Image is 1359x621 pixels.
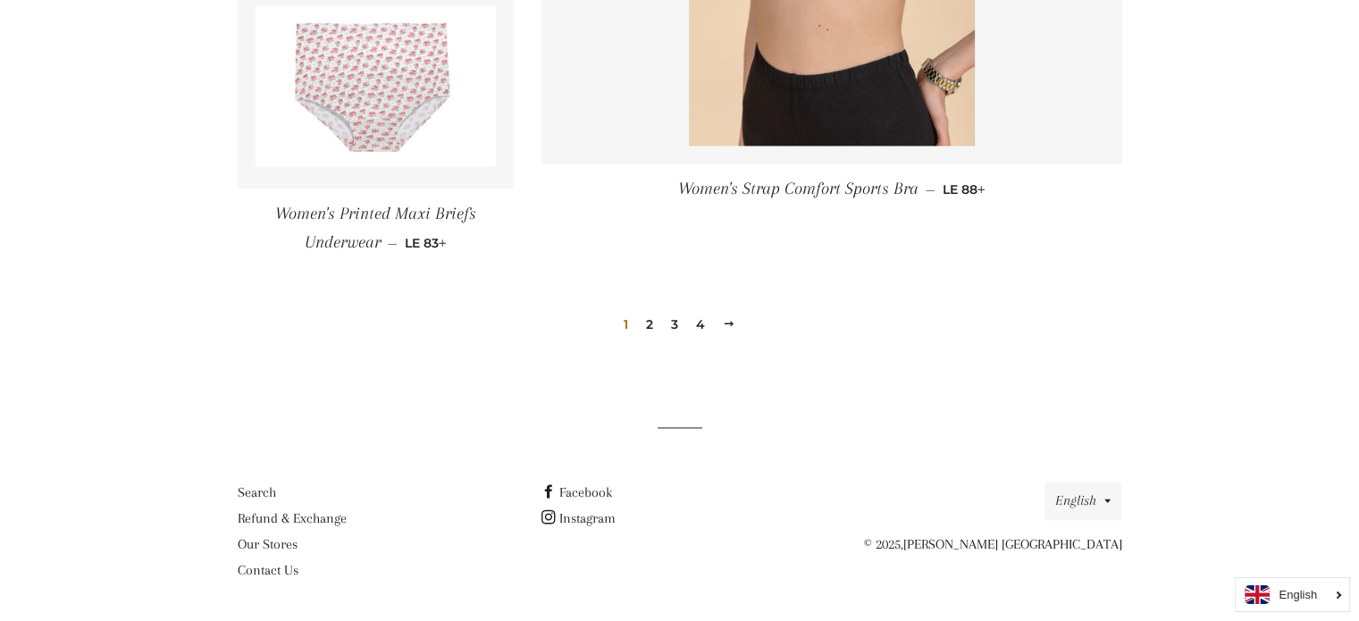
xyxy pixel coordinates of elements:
a: Facebook [541,484,611,500]
span: Women's Printed Maxi Briefs Underwear [275,204,476,251]
a: Women's Printed Maxi Briefs Underwear — LE 83 [238,189,515,268]
a: English [1245,585,1340,604]
p: © 2025, [844,533,1121,556]
button: English [1044,482,1121,520]
a: [PERSON_NAME] [GEOGRAPHIC_DATA] [902,536,1121,552]
span: LE 88 [943,181,986,197]
a: Search [238,484,276,500]
span: Women's Strap Comfort Sports Bra [678,179,919,198]
span: 1 [617,311,635,338]
a: Women's Strap Comfort Sports Bra — LE 88 [541,164,1122,214]
span: LE 83 [405,235,447,251]
a: Instagram [541,510,615,526]
a: Refund & Exchange [238,510,347,526]
a: 4 [689,311,712,338]
a: Contact Us [238,562,298,578]
a: Our Stores [238,536,298,552]
span: — [388,235,398,251]
span: — [926,181,935,197]
a: 3 [664,311,685,338]
i: English [1279,589,1317,600]
a: 2 [639,311,660,338]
